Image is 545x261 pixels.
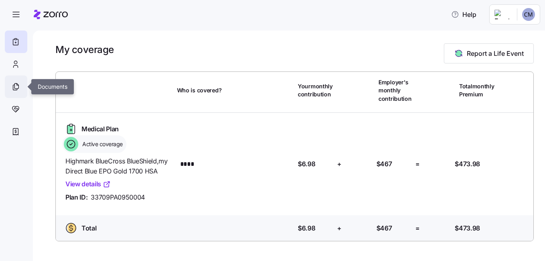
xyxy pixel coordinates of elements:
[444,43,534,63] button: Report a Life Event
[65,192,87,202] span: Plan ID:
[298,82,333,99] span: Your monthly contribution
[378,78,413,103] span: Employer's monthly contribution
[81,223,96,233] span: Total
[376,223,392,233] span: $467
[80,140,123,148] span: Active coverage
[467,49,524,58] span: Report a Life Event
[522,8,535,21] img: c1461d6376370ef1e3ee002ffc571ab6
[451,10,476,19] span: Help
[298,159,315,169] span: $6.98
[337,159,342,169] span: +
[445,6,483,22] button: Help
[55,43,114,56] h1: My coverage
[337,223,342,233] span: +
[455,159,480,169] span: $473.98
[81,124,119,134] span: Medical Plan
[177,86,222,94] span: Who is covered?
[415,223,420,233] span: =
[91,192,145,202] span: 33709PA0950004
[376,159,392,169] span: $467
[298,223,315,233] span: $6.98
[459,82,494,99] span: Total monthly Premium
[455,223,480,233] span: $473.98
[494,10,510,19] img: Employer logo
[65,156,171,176] span: Highmark BlueCross BlueShield , my Direct Blue EPO Gold 1700 HSA
[415,159,420,169] span: =
[65,179,111,189] a: View details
